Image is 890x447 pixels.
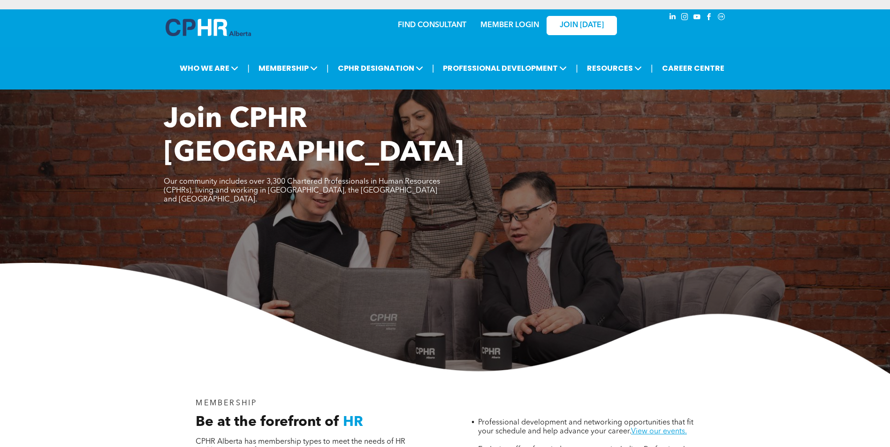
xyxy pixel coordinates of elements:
span: Our community includes over 3,300 Chartered Professionals in Human Resources (CPHRs), living and ... [164,178,440,203]
a: linkedin [668,12,678,24]
span: CPHR DESIGNATION [335,60,426,77]
li: | [327,59,329,78]
span: Professional development and networking opportunities that fit your schedule and help advance you... [478,419,693,435]
a: youtube [692,12,702,24]
a: JOIN [DATE] [547,16,617,35]
a: instagram [680,12,690,24]
span: HR [343,415,363,429]
li: | [576,59,578,78]
a: facebook [704,12,715,24]
a: CAREER CENTRE [659,60,727,77]
span: Be at the forefront of [196,415,339,429]
span: JOIN [DATE] [560,21,604,30]
li: | [247,59,250,78]
span: MEMBERSHIP [256,60,320,77]
li: | [651,59,653,78]
span: Join CPHR [GEOGRAPHIC_DATA] [164,106,464,168]
a: Social network [716,12,727,24]
a: FIND CONSULTANT [398,22,466,29]
li: | [432,59,434,78]
img: A blue and white logo for cp alberta [166,19,251,36]
span: RESOURCES [584,60,645,77]
span: PROFESSIONAL DEVELOPMENT [440,60,570,77]
span: MEMBERSHIP [196,400,257,407]
span: WHO WE ARE [177,60,241,77]
a: View our events. [631,428,687,435]
a: MEMBER LOGIN [480,22,539,29]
